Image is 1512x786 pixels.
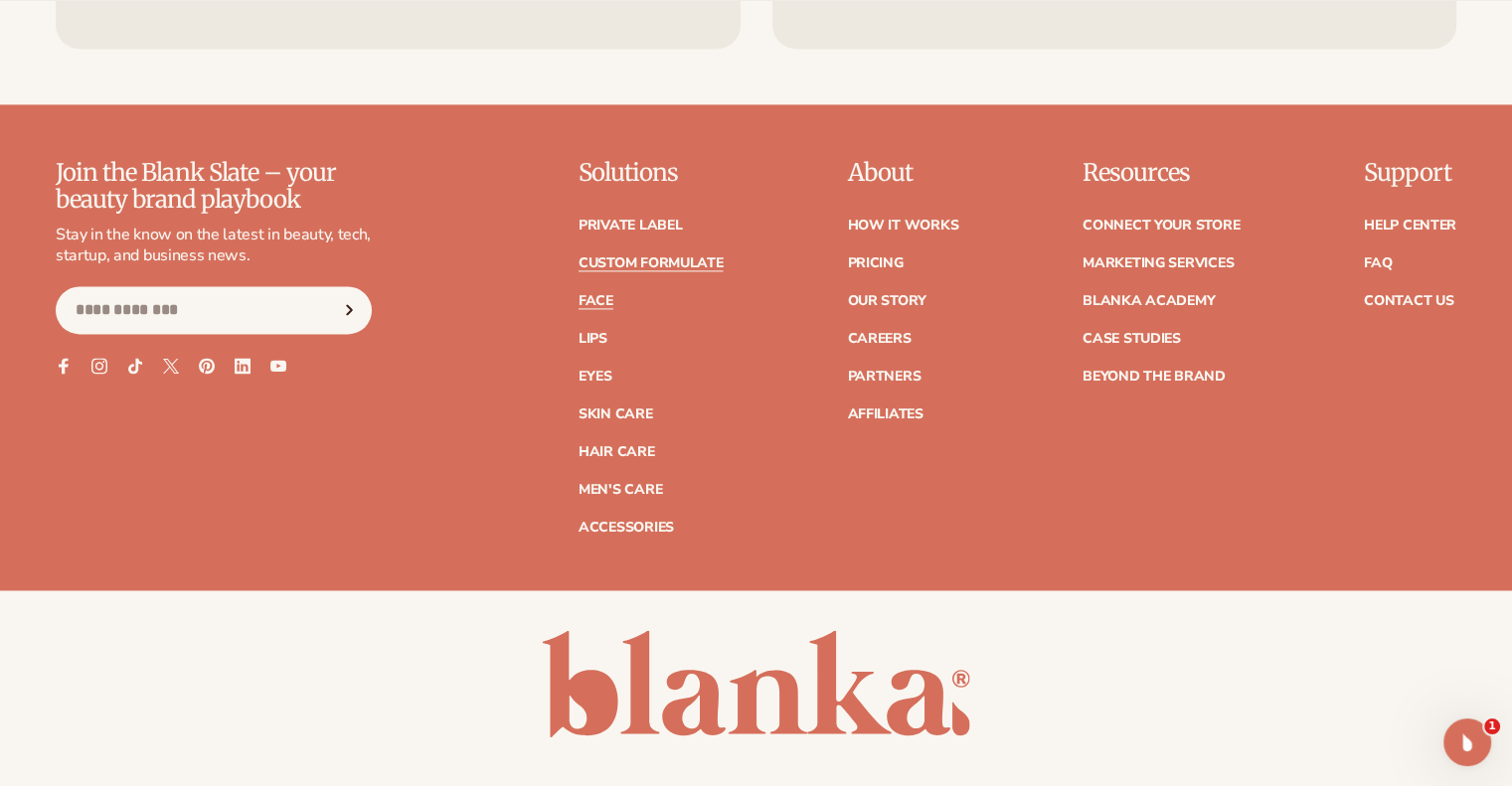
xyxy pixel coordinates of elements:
a: Face [579,294,613,308]
p: Stay in the know on the latest in beauty, tech, startup, and business news. [56,225,372,266]
p: Support [1364,160,1456,186]
a: Contact Us [1364,294,1453,308]
p: Solutions [579,160,724,186]
a: Connect your store [1083,219,1240,233]
a: Careers [847,332,911,346]
a: Pricing [847,256,903,270]
a: Men's Care [579,483,662,497]
a: Accessories [579,521,674,535]
p: Resources [1083,160,1240,186]
button: Subscribe [327,286,371,334]
a: Private label [579,219,682,233]
a: Partners [847,370,921,384]
a: Case Studies [1083,332,1181,346]
iframe: Intercom live chat [1443,718,1491,766]
a: Help Center [1364,219,1456,233]
a: How It Works [847,219,958,233]
a: Affiliates [847,407,923,421]
a: Lips [579,332,607,346]
a: Eyes [579,370,612,384]
a: Beyond the brand [1083,370,1226,384]
a: Marketing services [1083,256,1234,270]
p: Join the Blank Slate – your beauty brand playbook [56,160,372,213]
a: Our Story [847,294,925,308]
p: About [847,160,958,186]
a: Hair Care [579,445,654,459]
a: Custom formulate [579,256,724,270]
a: FAQ [1364,256,1392,270]
a: Skin Care [579,407,652,421]
span: 1 [1484,718,1500,734]
a: Blanka Academy [1083,294,1215,308]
